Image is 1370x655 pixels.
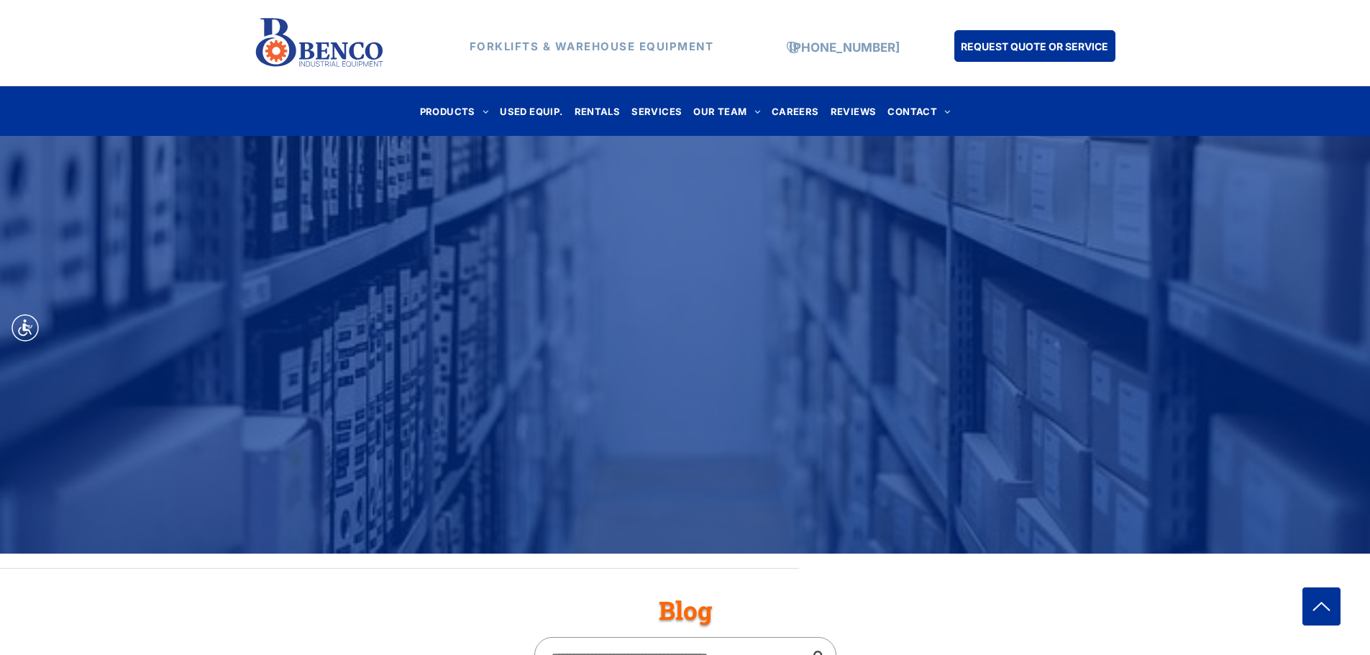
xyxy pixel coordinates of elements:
[659,593,712,626] span: Blog
[954,30,1115,62] a: REQUEST QUOTE OR SERVICE
[789,40,900,55] a: [PHONE_NUMBER]
[494,101,568,121] a: USED EQUIP.
[882,101,956,121] a: CONTACT
[961,33,1108,60] span: REQUEST QUOTE OR SERVICE
[414,101,495,121] a: PRODUCTS
[688,101,766,121] a: OUR TEAM
[825,101,882,121] a: REVIEWS
[569,101,626,121] a: RENTALS
[766,101,825,121] a: CAREERS
[626,101,688,121] a: SERVICES
[470,40,714,53] strong: FORKLIFTS & WAREHOUSE EQUIPMENT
